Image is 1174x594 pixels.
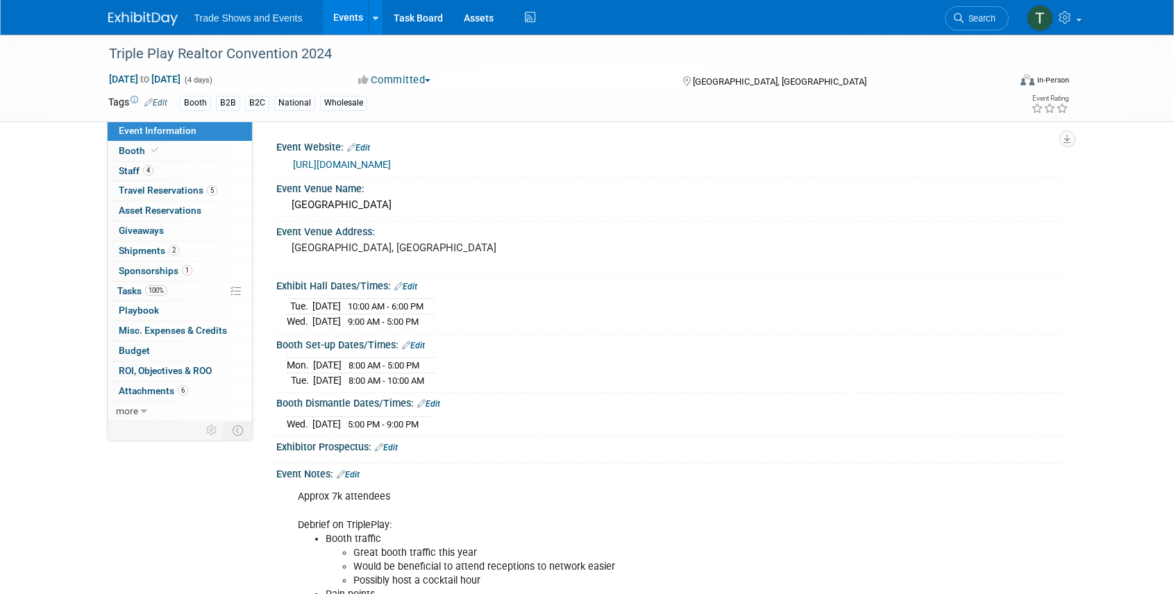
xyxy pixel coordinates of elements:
[320,96,367,110] div: Wholesale
[245,96,269,110] div: B2C
[349,360,419,371] span: 8:00 AM - 5:00 PM
[119,265,192,276] span: Sponsorships
[312,314,341,329] td: [DATE]
[144,98,167,108] a: Edit
[287,358,313,373] td: Mon.
[945,6,1009,31] a: Search
[108,282,252,301] a: Tasks100%
[183,76,212,85] span: (4 days)
[145,285,167,296] span: 100%
[964,13,996,24] span: Search
[108,402,252,421] a: more
[116,405,138,416] span: more
[108,221,252,241] a: Giveaways
[119,205,201,216] span: Asset Reservations
[119,325,227,336] span: Misc. Expenses & Credits
[207,185,217,196] span: 5
[348,301,424,312] span: 10:00 AM - 6:00 PM
[119,385,188,396] span: Attachments
[274,96,315,110] div: National
[138,74,151,85] span: to
[194,12,303,24] span: Trade Shows and Events
[417,399,440,409] a: Edit
[287,373,313,387] td: Tue.
[353,574,905,588] li: Possibly host a cocktail hour
[293,159,391,170] a: [URL][DOMAIN_NAME]
[119,245,179,256] span: Shipments
[276,334,1066,353] div: Booth Set-up Dates/Times:
[287,314,312,329] td: Wed.
[353,546,905,560] li: Great booth traffic this year
[119,165,153,176] span: Staff
[276,393,1066,411] div: Booth Dismantle Dates/Times:
[348,316,419,327] span: 9:00 AM - 5:00 PM
[108,241,252,261] a: Shipments2
[394,282,417,291] a: Edit
[287,194,1056,216] div: [GEOGRAPHIC_DATA]
[927,72,1070,93] div: Event Format
[312,416,341,431] td: [DATE]
[119,125,196,136] span: Event Information
[143,165,153,176] span: 4
[108,362,252,381] a: ROI, Objectives & ROO
[119,365,212,376] span: ROI, Objectives & ROO
[276,464,1066,482] div: Event Notes:
[119,225,164,236] span: Giveaways
[276,275,1066,294] div: Exhibit Hall Dates/Times:
[108,181,252,201] a: Travel Reservations5
[119,345,150,356] span: Budget
[693,76,866,87] span: [GEOGRAPHIC_DATA], [GEOGRAPHIC_DATA]
[1027,5,1053,31] img: Tiff Wagner
[287,299,312,314] td: Tue.
[276,221,1066,239] div: Event Venue Address:
[108,321,252,341] a: Misc. Expenses & Credits
[108,12,178,26] img: ExhibitDay
[224,421,252,439] td: Toggle Event Tabs
[313,358,342,373] td: [DATE]
[353,73,436,87] button: Committed
[200,421,224,439] td: Personalize Event Tab Strip
[180,96,211,110] div: Booth
[108,382,252,401] a: Attachments6
[337,470,360,480] a: Edit
[108,142,252,161] a: Booth
[119,305,159,316] span: Playbook
[117,285,167,296] span: Tasks
[169,245,179,255] span: 2
[108,201,252,221] a: Asset Reservations
[119,185,217,196] span: Travel Reservations
[313,373,342,387] td: [DATE]
[108,262,252,281] a: Sponsorships1
[119,145,161,156] span: Booth
[104,42,988,67] div: Triple Play Realtor Convention 2024
[375,443,398,452] a: Edit
[216,96,240,110] div: B2B
[108,301,252,321] a: Playbook
[292,241,590,254] pre: [GEOGRAPHIC_DATA], [GEOGRAPHIC_DATA]
[182,265,192,275] span: 1
[108,121,252,141] a: Event Information
[108,162,252,181] a: Staff4
[312,299,341,314] td: [DATE]
[108,73,181,85] span: [DATE] [DATE]
[1031,95,1068,102] div: Event Rating
[1021,74,1034,85] img: Format-Inperson.png
[349,375,424,386] span: 8:00 AM - 10:00 AM
[1037,75,1069,85] div: In-Person
[348,419,419,430] span: 5:00 PM - 9:00 PM
[326,532,905,588] li: Booth traffic
[402,341,425,350] a: Edit
[353,560,905,574] li: Would be beneficial to attend receptions to network easier
[151,146,158,154] i: Booth reservation complete
[276,178,1066,196] div: Event Venue Name:
[178,385,188,396] span: 6
[276,436,1066,455] div: Exhibitor Prospectus:
[276,137,1066,155] div: Event Website:
[347,143,370,153] a: Edit
[108,341,252,361] a: Budget
[287,416,312,431] td: Wed.
[108,95,167,111] td: Tags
